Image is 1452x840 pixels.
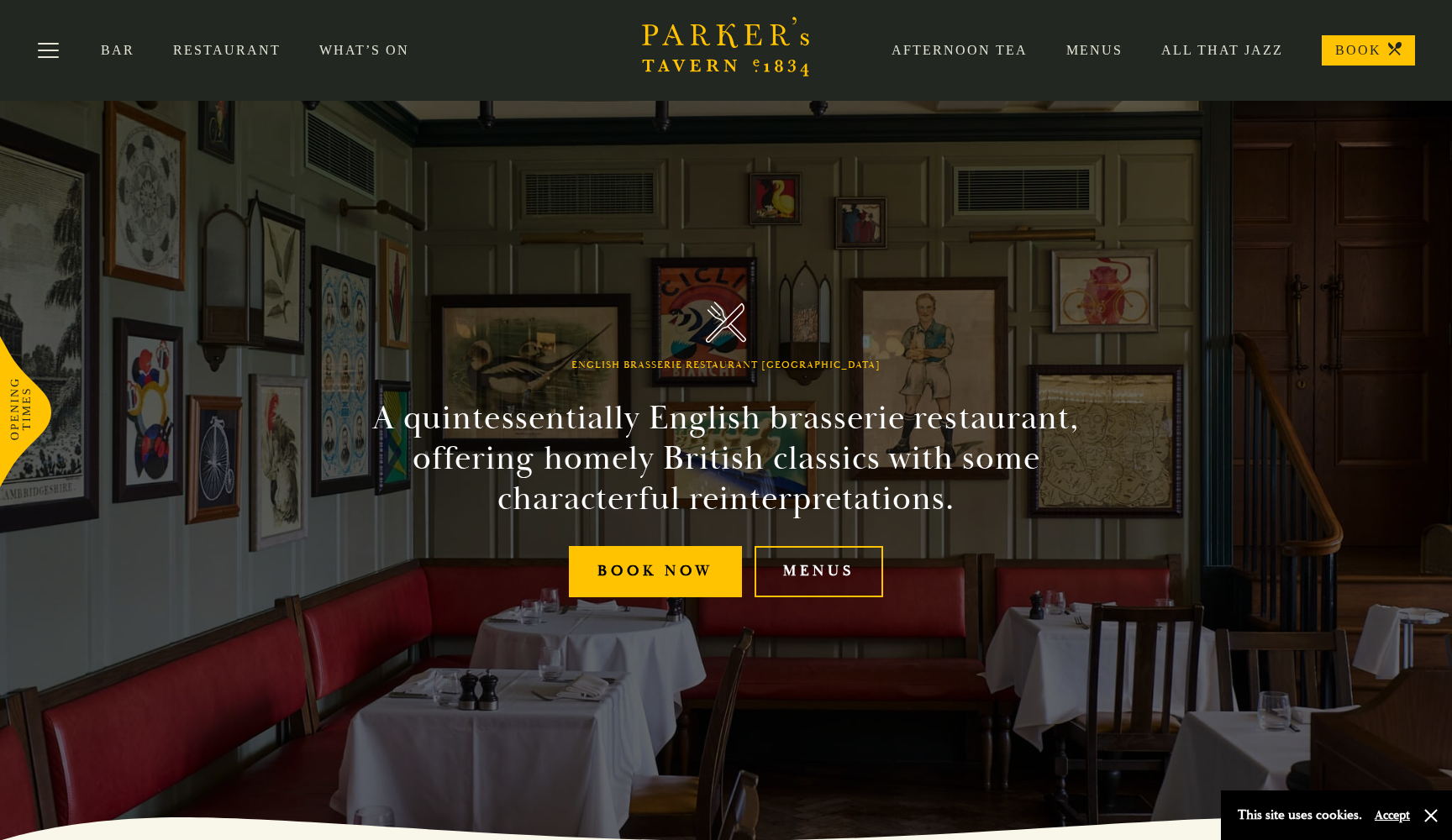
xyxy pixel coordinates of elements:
p: This site uses cookies. [1238,803,1362,827]
img: Parker's Tavern Brasserie Cambridge [706,302,747,343]
h1: English Brasserie Restaurant [GEOGRAPHIC_DATA] [571,360,881,371]
a: Menus [755,546,883,597]
h2: A quintessentially English brasserie restaurant, offering homely British classics with some chara... [343,398,1109,519]
a: Book Now [569,546,742,597]
button: Close and accept [1423,807,1439,824]
button: Accept [1375,807,1410,823]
